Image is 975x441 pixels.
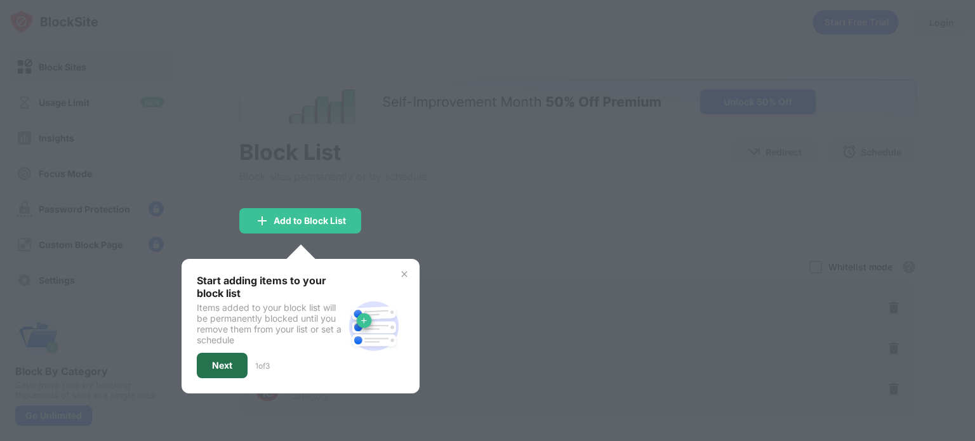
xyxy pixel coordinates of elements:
[212,360,232,371] div: Next
[197,302,343,345] div: Items added to your block list will be permanently blocked until you remove them from your list o...
[399,269,409,279] img: x-button.svg
[255,361,270,371] div: 1 of 3
[343,296,404,357] img: block-site.svg
[197,274,343,299] div: Start adding items to your block list
[274,216,346,226] div: Add to Block List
